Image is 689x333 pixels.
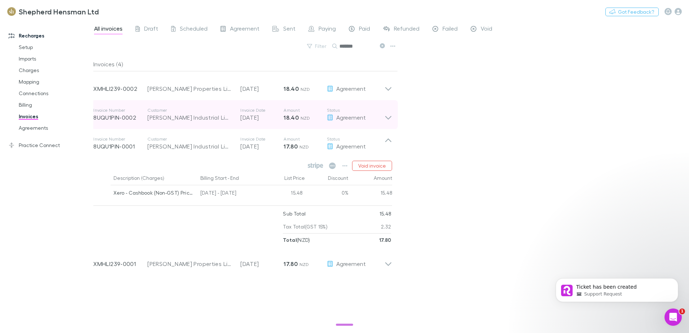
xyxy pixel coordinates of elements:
[284,260,298,267] strong: 17.80
[147,259,233,268] div: [PERSON_NAME] Properties Limited
[336,260,366,267] span: Agreement
[394,25,419,34] span: Refunded
[12,41,97,53] a: Setup
[240,107,284,113] p: Invoice Date
[12,99,97,111] a: Billing
[299,262,309,267] span: NZD
[147,84,233,93] div: [PERSON_NAME] Properties Limited
[88,71,398,100] div: XMHLI239-0002[PERSON_NAME] Properties Limited[DATE]18.40 NZDAgreement
[147,136,233,142] p: Customer
[147,107,233,113] p: Customer
[301,86,310,92] span: NZD
[284,114,299,121] strong: 18.40
[283,25,295,34] span: Sent
[303,42,331,50] button: Filter
[144,25,158,34] span: Draft
[336,85,366,92] span: Agreement
[12,53,97,65] a: Imports
[283,237,297,243] strong: Total
[284,136,327,142] p: Amount
[481,25,492,34] span: Void
[262,185,306,203] div: 15.48
[12,76,97,88] a: Mapping
[93,142,147,151] p: 8UQU1PIN-0001
[93,136,147,142] p: Invoice Number
[7,7,16,16] img: Shepherd Hensman Ltd's Logo
[299,144,309,150] span: NZD
[336,114,366,121] span: Agreement
[147,142,233,151] div: [PERSON_NAME] Industrial Limited
[283,220,328,233] p: Tax Total (GST 15%)
[88,129,398,158] div: Invoice Number8UQU1PIN-0001Customer[PERSON_NAME] Industrial LimitedInvoice Date[DATE]Amount17.80 ...
[93,84,147,93] p: XMHLI239-0002
[284,143,298,150] strong: 17.80
[379,207,391,220] p: 15.48
[240,113,284,122] p: [DATE]
[12,65,97,76] a: Charges
[306,185,349,203] div: 0%
[88,100,398,129] div: Invoice Number8UQU1PIN-0002Customer[PERSON_NAME] Industrial LimitedInvoice Date[DATE]Amount18.40 ...
[240,84,284,93] p: [DATE]
[359,25,370,34] span: Paid
[301,115,310,121] span: NZD
[240,259,284,268] p: [DATE]
[94,25,123,34] span: All invoices
[679,308,685,314] span: 1
[381,220,391,233] p: 2.32
[352,161,392,171] button: Void invoice
[1,30,97,41] a: Recharges
[93,113,147,122] p: 8UQU1PIN-0002
[284,107,327,113] p: Amount
[114,185,195,200] div: Xero - Cashbook (Non-GST) Price Plan
[1,139,97,151] a: Practice Connect
[197,185,262,203] div: [DATE] - [DATE]
[93,107,147,113] p: Invoice Number
[283,207,306,220] p: Sub Total
[327,107,384,113] p: Status
[180,25,208,34] span: Scheduled
[12,122,97,134] a: Agreements
[319,25,336,34] span: Paying
[230,25,259,34] span: Agreement
[605,8,659,16] button: Got Feedback?
[12,88,97,99] a: Connections
[93,259,147,268] p: XMHLI239-0001
[283,234,310,247] p: ( NZD )
[664,308,682,326] iframe: Intercom live chat
[284,85,299,92] strong: 18.40
[12,111,97,122] a: Invoices
[336,143,366,150] span: Agreement
[88,247,398,275] div: XMHLI239-0001[PERSON_NAME] Properties Limited[DATE]17.80 NZDAgreement
[240,142,284,151] p: [DATE]
[3,3,103,20] a: Shepherd Hensman Ltd
[443,25,458,34] span: Failed
[147,113,233,122] div: [PERSON_NAME] Industrial Limited
[545,263,689,314] iframe: Intercom notifications message
[19,7,99,16] h3: Shepherd Hensman Ltd
[240,136,284,142] p: Invoice Date
[327,136,384,142] p: Status
[379,237,391,243] strong: 17.80
[349,185,392,203] div: 15.48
